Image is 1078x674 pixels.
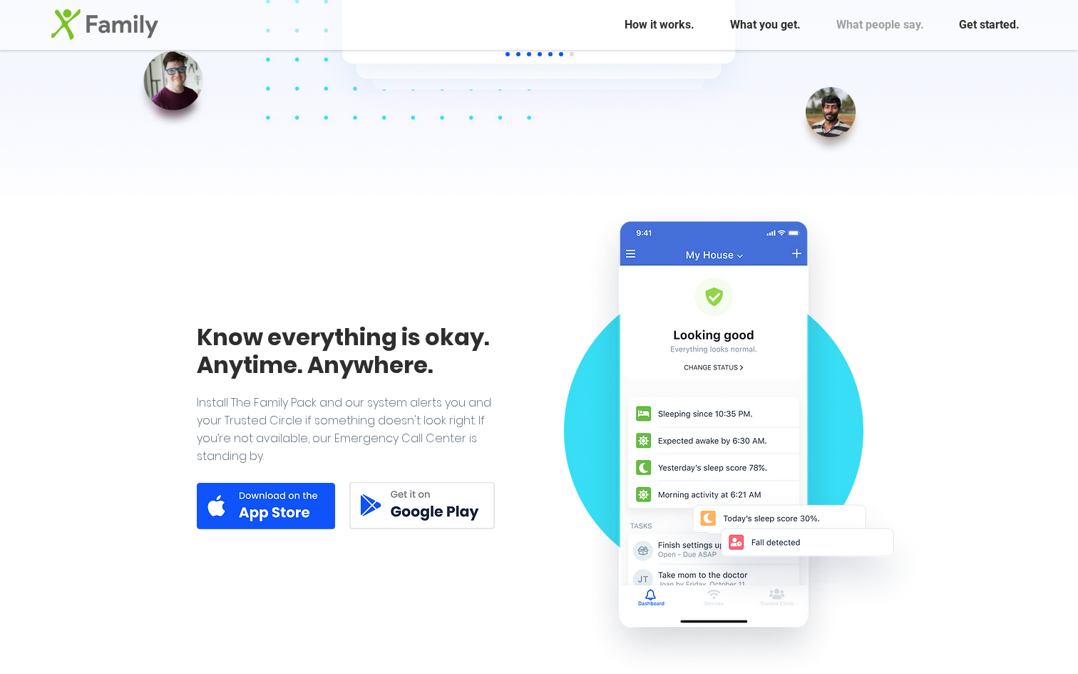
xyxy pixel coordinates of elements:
[197,394,493,465] p: Install The Family Pack and our system alerts you and your Trusted Circle if something doesn't lo...
[349,482,495,529] img: button-android@2x.png
[606,7,1037,43] nav: Site
[941,7,1037,43] a: Get started.
[679,507,935,619] img: app-fall@2x.png
[570,52,574,56] a: deb
[952,7,1027,43] p: Get started.
[651,484,908,596] img: sleep.png
[606,7,712,43] a: How it works.
[559,52,563,56] a: becky
[527,52,531,56] a: charles
[617,7,702,43] p: How it works.
[548,52,553,56] a: linda
[197,324,493,379] h2: Know everything is okay. Anytime. Anywhere.
[818,7,941,43] a: What people say.
[197,483,335,529] img: button-ios@2x.png
[723,7,808,43] p: What you get.
[829,7,931,43] p: What people say.
[538,52,542,56] a: anne
[505,52,510,56] a: franklin
[564,281,863,581] img: circle@2x.png
[516,52,520,56] a: delaine
[503,52,577,56] nav: Slides
[51,9,158,40] img: family@2x.png
[712,7,818,43] a: What you get.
